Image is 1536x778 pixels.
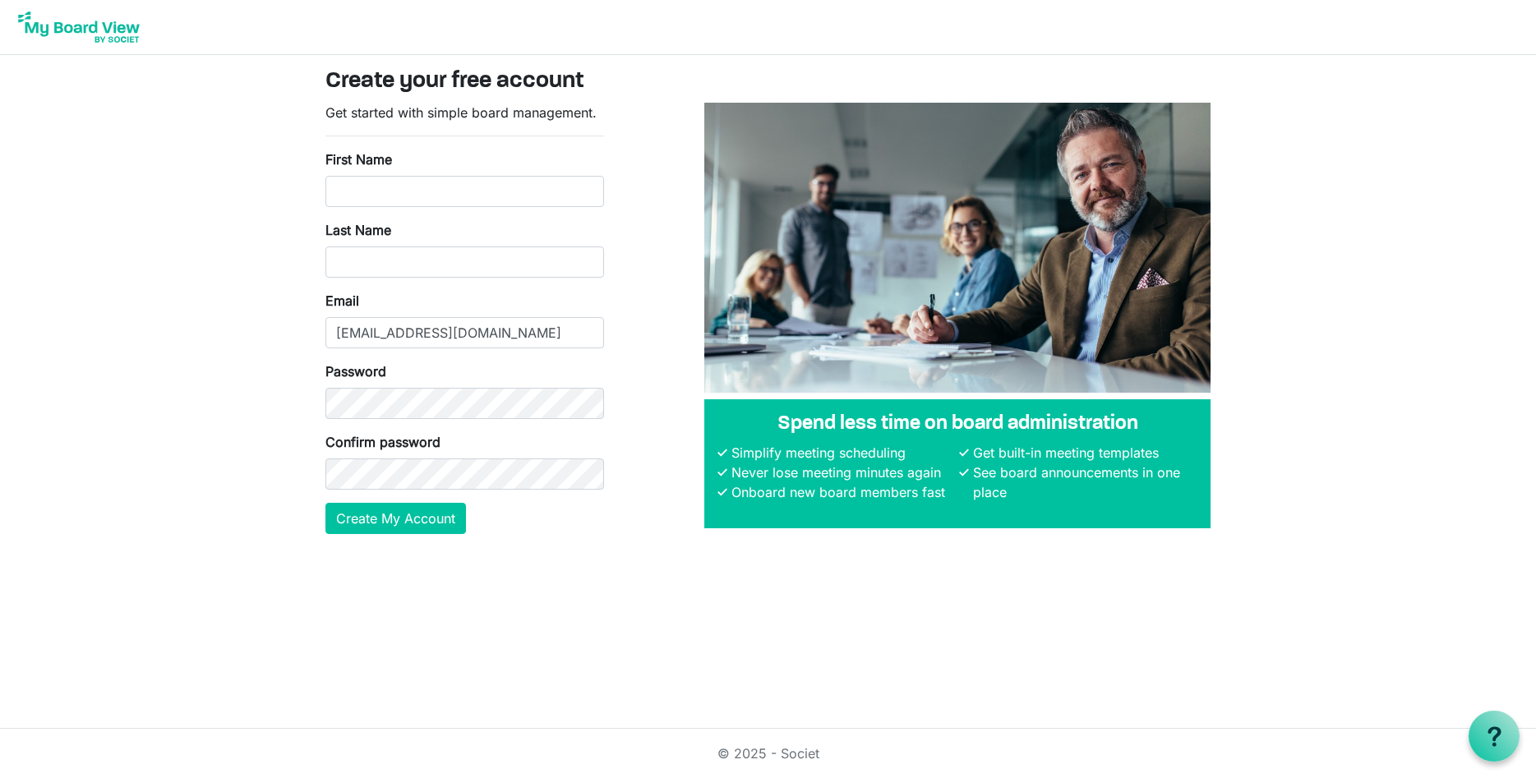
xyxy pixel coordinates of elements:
[717,745,819,762] a: © 2025 - Societ
[325,291,359,311] label: Email
[727,443,956,463] li: Simplify meeting scheduling
[325,361,386,381] label: Password
[727,463,956,482] li: Never lose meeting minutes again
[325,432,441,452] label: Confirm password
[325,150,392,169] label: First Name
[704,103,1211,393] img: A photograph of board members sitting at a table
[969,443,1197,463] li: Get built-in meeting templates
[13,7,145,48] img: My Board View Logo
[325,220,391,240] label: Last Name
[969,463,1197,502] li: See board announcements in one place
[727,482,956,502] li: Onboard new board members fast
[325,503,466,534] button: Create My Account
[325,68,1211,96] h3: Create your free account
[717,412,1197,436] h4: Spend less time on board administration
[325,104,597,121] span: Get started with simple board management.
